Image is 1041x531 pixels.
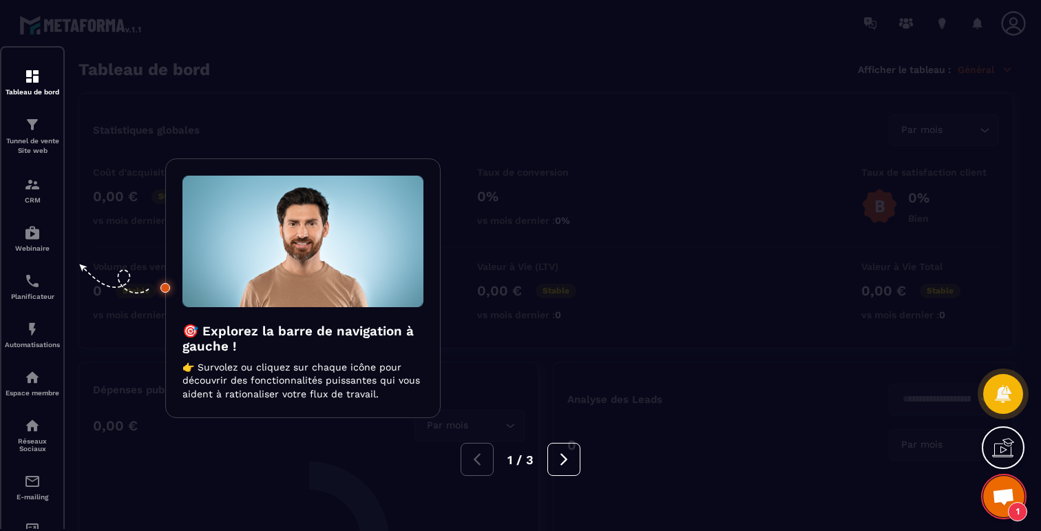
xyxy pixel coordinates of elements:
[1008,502,1027,521] span: 1
[182,361,423,402] p: 👉 Survolez ou cliquez sur chaque icône pour découvrir des fonctionnalités puissantes qui vous aid...
[182,324,423,354] h3: 🎯 Explorez la barre de navigation à gauche !
[507,452,534,467] span: 1 / 3
[182,176,423,307] img: intro-image
[983,476,1024,517] div: Ouvrir le chat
